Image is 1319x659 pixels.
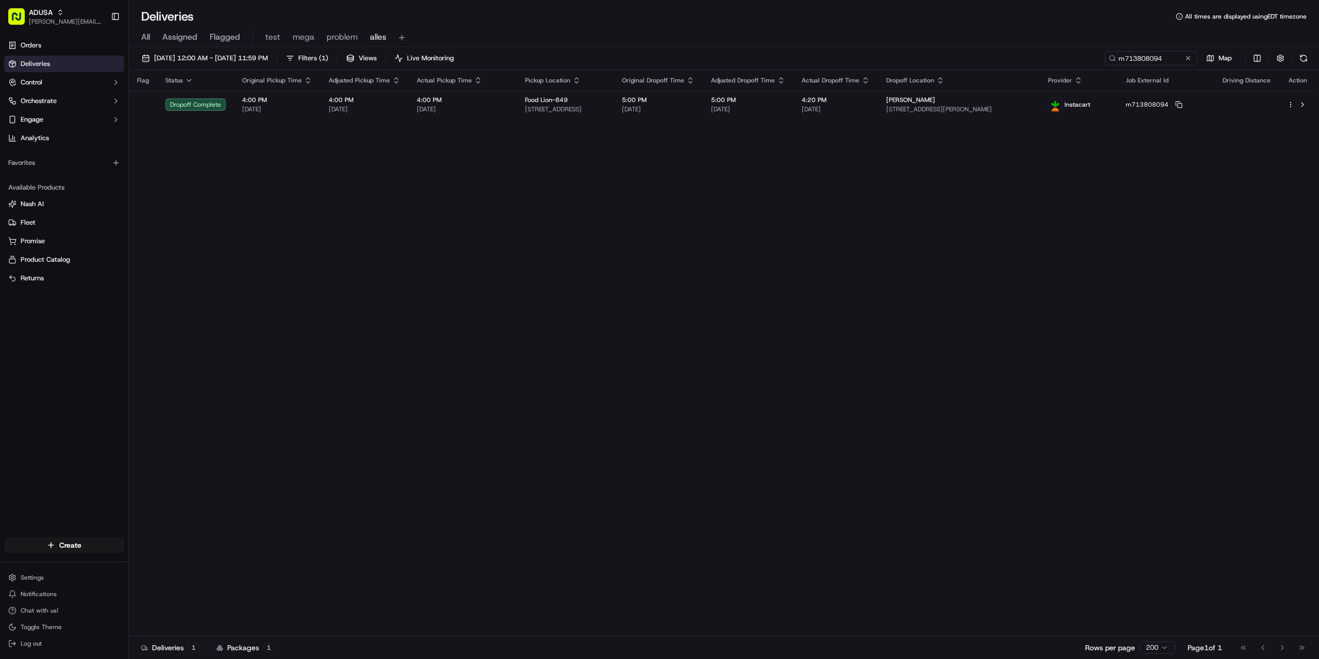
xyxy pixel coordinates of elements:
[21,115,43,124] span: Engage
[1048,76,1072,85] span: Provider
[21,606,58,615] span: Chat with us!
[8,199,120,209] a: Nash AI
[417,105,509,113] span: [DATE]
[711,76,775,85] span: Adjusted Dropoff Time
[622,105,695,113] span: [DATE]
[4,111,124,128] button: Engage
[298,54,328,63] span: Filters
[711,105,785,113] span: [DATE]
[59,540,81,550] span: Create
[242,96,312,104] span: 4:00 PM
[263,643,275,652] div: 1
[21,96,57,106] span: Orchestrate
[802,105,870,113] span: [DATE]
[21,623,62,631] span: Toggle Theme
[4,74,124,91] button: Control
[1049,98,1062,111] img: profile_instacart_ahold_partner.png
[4,233,124,249] button: Promise
[21,59,50,69] span: Deliveries
[327,31,358,43] span: problem
[329,76,390,85] span: Adjusted Pickup Time
[21,274,44,283] span: Returns
[4,37,124,54] a: Orders
[4,636,124,651] button: Log out
[8,218,120,227] a: Fleet
[21,199,44,209] span: Nash AI
[281,51,333,65] button: Filters(1)
[4,179,124,196] div: Available Products
[1188,643,1222,653] div: Page 1 of 1
[1105,51,1197,65] input: Type to search
[21,573,44,582] span: Settings
[1202,51,1237,65] button: Map
[802,76,859,85] span: Actual Dropoff Time
[1219,54,1232,63] span: Map
[4,251,124,268] button: Product Catalog
[370,31,386,43] span: alles
[802,96,870,104] span: 4:20 PM
[4,130,124,146] a: Analytics
[154,54,268,63] span: [DATE] 12:00 AM - [DATE] 11:59 PM
[141,8,194,25] h1: Deliveries
[21,41,41,50] span: Orders
[293,31,314,43] span: mega
[4,196,124,212] button: Nash AI
[4,270,124,286] button: Returns
[8,255,120,264] a: Product Catalog
[21,255,70,264] span: Product Catalog
[4,214,124,231] button: Fleet
[1223,76,1271,85] span: Driving Distance
[711,96,785,104] span: 5:00 PM
[242,105,312,113] span: [DATE]
[4,4,107,29] button: ADUSA[PERSON_NAME][EMAIL_ADDRESS][PERSON_NAME][DOMAIN_NAME]
[21,590,57,598] span: Notifications
[342,51,381,65] button: Views
[4,155,124,171] div: Favorites
[265,31,280,43] span: test
[4,56,124,72] a: Deliveries
[1064,100,1090,109] span: Instacart
[4,93,124,109] button: Orchestrate
[1126,100,1182,109] button: m713808094
[162,31,197,43] span: Assigned
[1185,12,1307,21] span: All times are displayed using EDT timezone
[21,639,42,648] span: Log out
[242,76,302,85] span: Original Pickup Time
[1126,100,1169,109] span: m713808094
[8,236,120,246] a: Promise
[1126,76,1169,85] span: Job External Id
[417,76,472,85] span: Actual Pickup Time
[21,133,49,143] span: Analytics
[4,587,124,601] button: Notifications
[390,51,459,65] button: Live Monitoring
[407,54,454,63] span: Live Monitoring
[319,54,328,63] span: ( 1 )
[886,105,1031,113] span: [STREET_ADDRESS][PERSON_NAME]
[216,643,275,653] div: Packages
[417,96,509,104] span: 4:00 PM
[525,76,570,85] span: Pickup Location
[1296,51,1311,65] button: Refresh
[329,96,400,104] span: 4:00 PM
[137,76,149,85] span: Flag
[4,570,124,585] button: Settings
[622,76,684,85] span: Original Dropoff Time
[525,105,605,113] span: [STREET_ADDRESS]
[622,96,695,104] span: 5:00 PM
[4,620,124,634] button: Toggle Theme
[886,76,934,85] span: Dropoff Location
[165,76,183,85] span: Status
[359,54,377,63] span: Views
[886,96,935,104] span: [PERSON_NAME]
[188,643,199,652] div: 1
[137,51,273,65] button: [DATE] 12:00 AM - [DATE] 11:59 PM
[525,96,568,104] span: Food Lion-849
[29,7,53,18] button: ADUSA
[329,105,400,113] span: [DATE]
[4,603,124,618] button: Chat with us!
[21,218,36,227] span: Fleet
[29,18,103,26] button: [PERSON_NAME][EMAIL_ADDRESS][PERSON_NAME][DOMAIN_NAME]
[4,537,124,553] button: Create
